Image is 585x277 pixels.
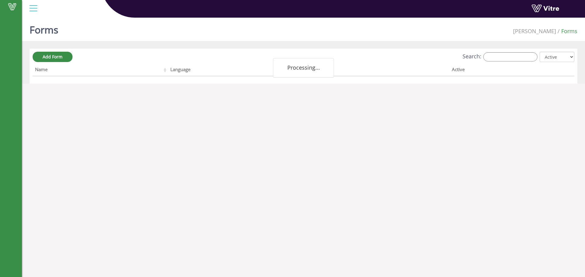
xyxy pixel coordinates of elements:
th: Company [310,65,449,76]
a: Add Form [33,52,73,62]
li: Forms [556,27,577,35]
th: Language [168,65,309,76]
div: Processing... [273,58,334,78]
span: Add Form [43,54,62,60]
th: Name [33,65,168,76]
span: 379 [513,27,556,35]
input: Search: [483,52,537,61]
th: Active [449,65,547,76]
label: Search: [463,52,537,61]
h1: Forms [30,15,58,41]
